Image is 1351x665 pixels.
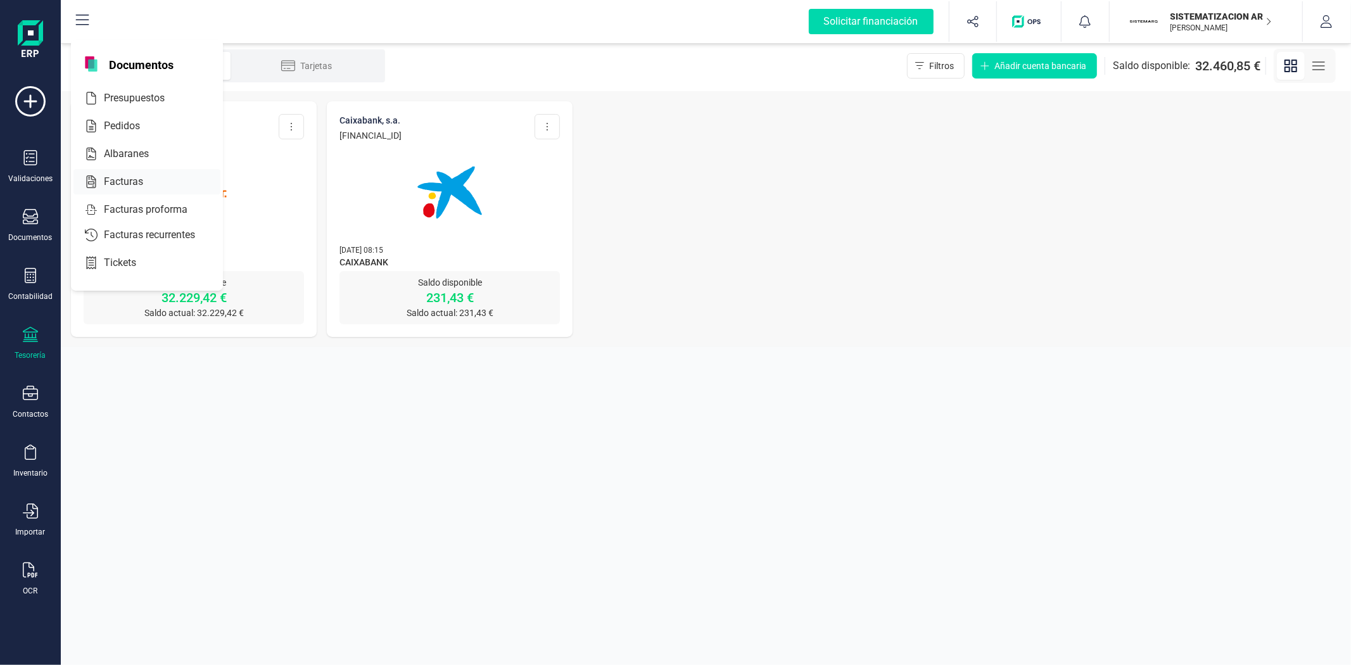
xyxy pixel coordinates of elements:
div: Solicitar financiación [809,9,934,34]
span: Facturas [99,174,166,189]
span: Facturas proforma [99,202,210,217]
p: Saldo actual: 231,43 € [339,307,560,319]
div: OCR [23,586,38,596]
p: [FINANCIAL_ID] [339,129,402,142]
span: [DATE] 08:15 [339,246,383,255]
button: Añadir cuenta bancaria [972,53,1097,79]
img: Logo Finanedi [18,20,43,61]
span: CAIXABANK [339,256,560,271]
button: Solicitar financiación [794,1,949,42]
p: Saldo disponible [339,276,560,289]
span: Documentos [101,56,181,72]
span: Facturas recurrentes [99,227,218,243]
div: Inventario [13,468,48,478]
button: Filtros [907,53,965,79]
span: Pedidos [99,118,163,134]
div: Validaciones [8,174,53,184]
span: Albaranes [99,146,172,161]
p: SISTEMATIZACION ARQUITECTONICA EN REFORMAS SL [1170,10,1272,23]
img: Logo de OPS [1012,15,1046,28]
div: Tarjetas [256,60,357,72]
p: CAIXABANK, S.A. [339,114,402,127]
div: Contabilidad [8,291,53,301]
span: 32.460,85 € [1195,57,1260,75]
button: Logo de OPS [1005,1,1053,42]
span: Presupuestos [99,91,187,106]
p: 32.229,42 € [84,289,304,307]
span: Tickets [99,255,159,270]
span: Añadir cuenta bancaria [994,60,1086,72]
div: Tesorería [15,350,46,360]
p: [PERSON_NAME] [1170,23,1272,33]
div: Contactos [13,409,48,419]
div: Importar [16,527,46,537]
button: SISISTEMATIZACION ARQUITECTONICA EN REFORMAS SL[PERSON_NAME] [1125,1,1287,42]
span: Filtros [929,60,954,72]
img: SI [1130,8,1158,35]
p: Saldo actual: 32.229,42 € [84,307,304,319]
div: Documentos [9,232,53,243]
span: Saldo disponible: [1113,58,1190,73]
p: 231,43 € [339,289,560,307]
